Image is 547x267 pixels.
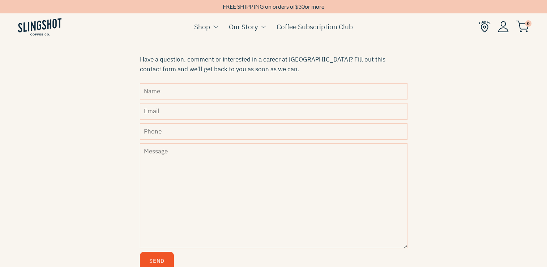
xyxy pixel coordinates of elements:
[140,103,407,119] input: Email
[277,21,353,32] a: Coffee Subscription Club
[479,21,491,33] img: Find Us
[498,21,509,32] img: Account
[295,3,298,10] span: $
[229,21,258,32] a: Our Story
[194,21,210,32] a: Shop
[516,22,529,31] a: 0
[140,55,407,74] div: Have a question, comment or interested in a career at [GEOGRAPHIC_DATA]? Fill out this contact fo...
[525,20,531,27] span: 0
[140,83,407,99] input: Name
[298,3,305,10] span: 30
[140,123,407,140] input: Phone
[516,21,529,33] img: cart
